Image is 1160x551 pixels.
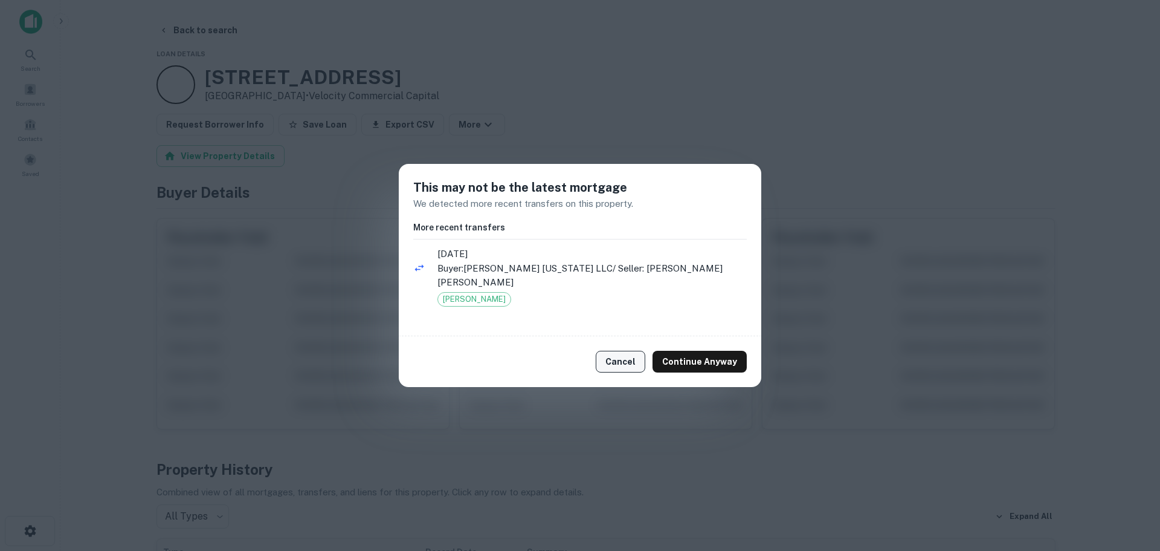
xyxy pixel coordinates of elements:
[1100,454,1160,512] iframe: Chat Widget
[652,351,747,373] button: Continue Anyway
[413,178,747,197] h5: This may not be the latest mortgage
[413,221,747,234] h6: More recent transfers
[413,197,747,211] p: We detected more recent transfers on this property.
[437,261,747,290] p: Buyer: [PERSON_NAME] [US_STATE] LLC / Seller: [PERSON_NAME] [PERSON_NAME]
[437,247,747,261] span: [DATE]
[437,292,511,307] div: Grant Deed
[596,351,645,373] button: Cancel
[438,293,511,305] span: [PERSON_NAME]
